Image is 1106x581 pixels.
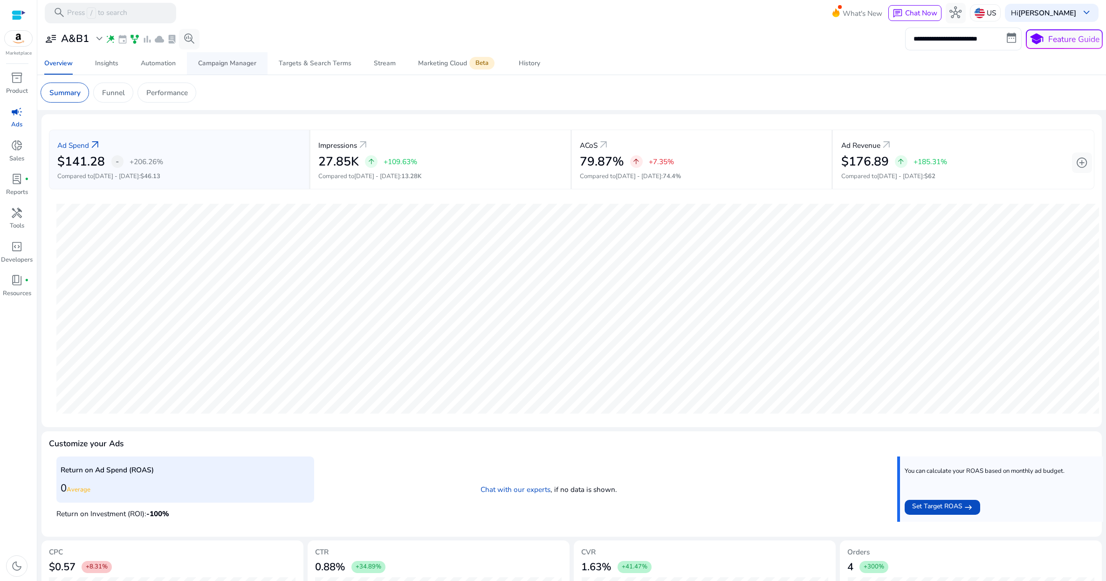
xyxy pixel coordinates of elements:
[279,60,351,67] div: Targets & Search Terms
[142,34,152,44] span: bar_chart
[581,561,611,573] h3: 1.63%
[356,563,381,571] span: +34.89%
[61,464,310,475] p: Return on Ad Spend (ROAS)
[57,172,301,181] p: Compared to :
[25,177,29,181] span: fiber_manual_record
[318,140,357,151] p: Impressions
[6,50,32,57] p: Marketplace
[9,154,24,164] p: Sales
[905,8,937,18] span: Chat Now
[6,87,28,96] p: Product
[3,289,31,298] p: Resources
[880,139,893,151] a: arrow_outward
[663,172,681,180] span: 74.4%
[45,33,57,45] span: user_attributes
[598,139,610,151] a: arrow_outward
[581,548,828,556] h5: CVR
[580,140,598,151] p: ACoS
[11,72,23,84] span: inventory_2
[1029,32,1044,47] span: school
[384,158,417,165] p: +109.63%
[897,158,905,166] span: arrow_upward
[354,172,400,180] span: [DATE] - [DATE]
[183,33,195,45] span: search_insights
[949,7,962,19] span: hub
[53,7,65,19] span: search
[841,154,889,169] h2: $176.89
[841,140,880,151] p: Ad Revenue
[67,485,90,494] span: Average
[130,34,140,44] span: family_history
[905,500,980,515] button: Set Target ROAS
[154,34,165,44] span: cloud
[946,3,966,23] button: hub
[49,439,124,449] h4: Customize your Ads
[117,34,128,44] span: event
[418,59,496,68] div: Marketing Cloud
[10,221,24,231] p: Tools
[964,501,973,513] mat-icon: east
[469,57,495,69] span: Beta
[893,8,903,19] span: chat
[914,158,947,165] p: +185.31%
[11,274,23,286] span: book_4
[49,87,81,98] p: Summary
[649,158,674,165] p: +7.35%
[87,7,96,19] span: /
[57,154,105,169] h2: $141.28
[847,561,853,573] h3: 4
[318,154,359,169] h2: 27.85K
[841,172,1086,181] p: Compared to :
[130,158,163,165] p: +206.26%
[179,29,199,49] button: search_insights
[162,509,169,519] span: %
[1,256,33,265] p: Developers
[622,563,647,571] span: +41.47%
[1072,152,1092,173] button: add_circle
[987,5,996,21] p: US
[11,207,23,219] span: handyman
[86,563,108,571] span: +8.31%
[11,106,23,118] span: campaign
[198,60,256,67] div: Campaign Manager
[11,241,23,253] span: code_blocks
[61,33,89,45] h3: A&B1
[57,140,89,151] p: Ad Spend
[146,509,169,519] span: -100
[1048,33,1099,45] p: Feature Guide
[93,33,105,45] span: expand_more
[56,506,314,519] p: Return on Investment (ROI):
[44,60,73,67] div: Overview
[1011,9,1076,16] p: Hi
[11,173,23,185] span: lab_profile
[357,139,369,151] a: arrow_outward
[888,5,941,21] button: chatChat Now
[580,154,624,169] h2: 79.87%
[632,158,640,166] span: arrow_upward
[11,120,22,130] p: Ads
[912,501,962,513] span: Set Target ROAS
[1080,7,1092,19] span: keyboard_arrow_down
[481,484,550,494] a: Chat with our experts
[67,7,127,19] p: Press to search
[847,548,1094,556] h5: Orders
[6,188,28,197] p: Reports
[924,172,935,180] span: $62
[374,60,396,67] div: Stream
[141,60,176,67] div: Automation
[5,31,33,46] img: amazon.svg
[315,561,345,573] h3: 0.88%
[167,34,177,44] span: lab_profile
[102,87,125,98] p: Funnel
[89,139,101,151] a: arrow_outward
[975,8,985,18] img: us.svg
[843,5,882,21] span: What's New
[116,155,119,167] span: -
[877,172,923,180] span: [DATE] - [DATE]
[49,548,296,556] h5: CPC
[401,172,421,180] span: 13.28K
[367,158,376,166] span: arrow_upward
